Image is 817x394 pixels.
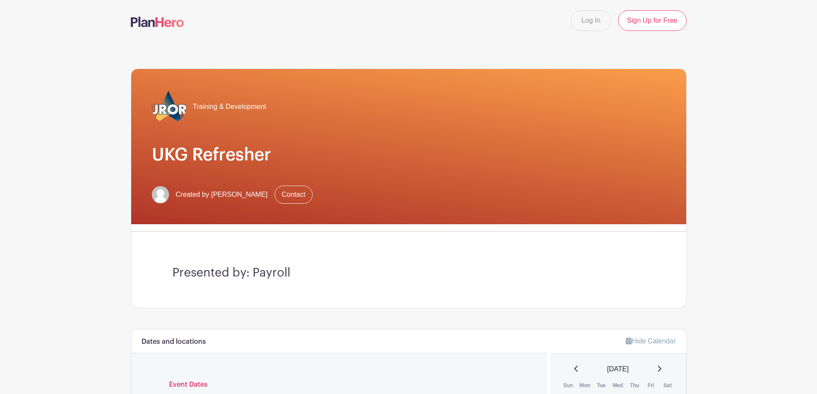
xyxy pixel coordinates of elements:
[593,381,610,390] th: Tue
[162,381,517,389] h6: Event Dates
[659,381,676,390] th: Sat
[626,381,643,390] th: Thu
[152,186,169,203] img: default-ce2991bfa6775e67f084385cd625a349d9dcbb7a52a09fb2fda1e96e2d18dcdb.png
[131,17,184,27] img: logo-507f7623f17ff9eddc593b1ce0a138ce2505c220e1c5a4e2b4648c50719b7d32.svg
[610,381,627,390] th: Wed
[571,10,611,31] a: Log In
[607,364,629,374] span: [DATE]
[626,337,675,345] a: Hide Calendar
[152,144,666,165] h1: UKG Refresher
[643,381,660,390] th: Fri
[176,189,268,200] span: Created by [PERSON_NAME]
[193,102,266,112] span: Training & Development
[172,266,645,280] h3: Presented by: Payroll
[577,381,594,390] th: Mon
[274,186,313,204] a: Contact
[142,338,206,346] h6: Dates and locations
[618,10,686,31] a: Sign Up for Free
[152,90,186,124] img: 2023_COA_Horiz_Logo_PMS_BlueStroke%204.png
[560,381,577,390] th: Sun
